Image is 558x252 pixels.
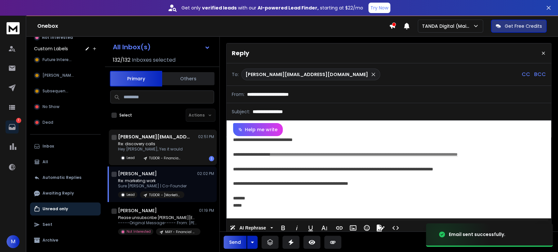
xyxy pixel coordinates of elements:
p: Sure [PERSON_NAME] | Co-Founder [118,183,187,189]
button: Italic (Ctrl+I) [291,221,303,234]
p: [PERSON_NAME][EMAIL_ADDRESS][DOMAIN_NAME] [245,71,368,78]
p: Archive [42,238,58,243]
p: Automatic Replies [42,175,81,180]
h1: [PERSON_NAME][EMAIL_ADDRESS][DOMAIN_NAME] [118,134,190,140]
p: Not Interested [42,35,73,40]
a: 1 [6,120,19,134]
button: [PERSON_NAME] [30,69,101,82]
p: 1 [16,118,21,123]
p: To: [232,71,239,78]
button: M [7,235,20,248]
h3: Inboxes selected [132,56,176,64]
p: Lead [127,192,135,197]
h1: All Inbox(s) [113,44,151,50]
p: TUDOR - Financial Services | [GEOGRAPHIC_DATA] [149,156,180,161]
label: Select [119,113,132,118]
p: 02:02 PM [197,171,214,176]
button: Not Interested [30,31,101,44]
button: AI Rephrase [228,221,274,234]
span: AI Rephrase [238,225,267,231]
strong: AI-powered Lead Finder, [258,5,319,11]
p: -----Original Message----- From: [PERSON_NAME] [118,220,196,226]
p: TANDA Digital (Main) [422,23,473,29]
button: Future Interest [30,53,101,66]
button: More Text [318,221,330,234]
button: Others [162,71,214,86]
p: MAY - Financial Services | [GEOGRAPHIC_DATA] [165,229,196,234]
p: Subject: [232,108,250,115]
button: Subsequence [30,85,101,98]
button: Dead [30,116,101,129]
p: BCC [534,71,546,78]
button: Awaiting Reply [30,187,101,200]
button: Inbox [30,140,101,153]
p: 02:51 PM [198,134,214,139]
button: All Inbox(s) [108,40,215,54]
h3: Custom Labels [34,45,68,52]
button: Archive [30,234,101,247]
button: Automatic Replies [30,171,101,184]
p: Re: discovery calls [118,141,184,147]
p: CC [522,71,530,78]
p: Get only with our starting at $22/mo [181,5,363,11]
button: Insert Image (Ctrl+P) [347,221,359,234]
div: Email sent successfully. [449,231,505,238]
p: Unread only [42,206,68,212]
p: Sent [42,222,52,227]
button: Underline (Ctrl+U) [304,221,317,234]
button: Signature [374,221,387,234]
p: 01:19 PM [199,208,214,213]
span: Subsequence [42,88,70,94]
button: Primary [110,71,162,87]
span: Dead [42,120,53,125]
p: Try Now [370,5,388,11]
span: 132 / 132 [113,56,130,64]
button: All [30,155,101,168]
p: Inbox [42,144,54,149]
button: Get Free Credits [491,20,547,33]
p: Awaiting Reply [42,191,74,196]
button: Code View [389,221,402,234]
p: From: [232,91,245,98]
div: 1 [209,156,214,161]
button: Send [224,236,246,249]
p: Reply [232,49,249,58]
p: Lead [127,155,135,160]
span: Future Interest [42,57,73,62]
p: TUDOR – [Marketing] – [GEOGRAPHIC_DATA] – 11-200 [149,193,180,197]
p: Re: marketing work [118,178,187,183]
p: Hey [PERSON_NAME], Yes it would [118,147,184,152]
button: Help me write [233,123,283,136]
h1: [PERSON_NAME] [118,207,157,214]
h1: [PERSON_NAME] [118,170,157,177]
span: [PERSON_NAME] [42,73,75,78]
p: All [42,159,48,165]
img: logo [7,22,20,34]
p: Get Free Credits [505,23,542,29]
h1: Onebox [37,22,389,30]
button: Sent [30,218,101,231]
p: Not Interested [127,229,151,234]
strong: verified leads [202,5,237,11]
span: No Show [42,104,59,109]
button: Unread only [30,202,101,215]
button: Try Now [368,3,390,13]
button: Emoticons [361,221,373,234]
p: Please unsubscribe [PERSON_NAME][EMAIL_ADDRESS][DOMAIN_NAME] thanks! [118,215,196,220]
button: Insert Link (Ctrl+K) [333,221,346,234]
button: No Show [30,100,101,113]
